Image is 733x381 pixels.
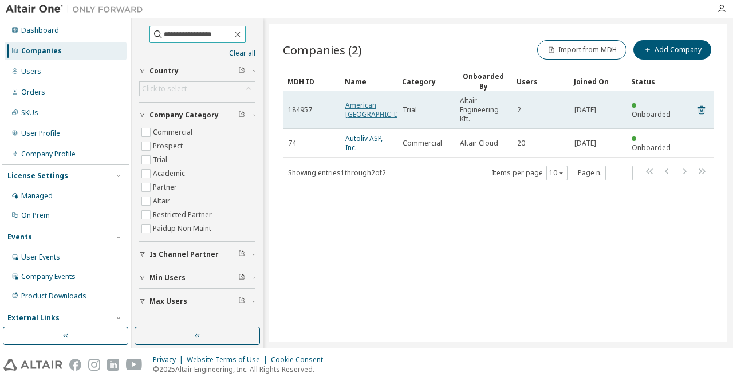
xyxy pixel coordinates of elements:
[460,139,498,148] span: Altair Cloud
[187,355,271,364] div: Website Terms of Use
[492,166,568,180] span: Items per page
[149,273,186,282] span: Min Users
[139,242,255,267] button: Is Channel Partner
[153,139,185,153] label: Prospect
[153,355,187,364] div: Privacy
[21,292,86,301] div: Product Downloads
[88,359,100,371] img: instagram.svg
[517,72,565,91] div: Users
[142,84,187,93] div: Click to select
[21,88,45,97] div: Orders
[7,313,60,323] div: External Links
[21,272,76,281] div: Company Events
[21,108,38,117] div: SKUs
[139,265,255,290] button: Min Users
[139,58,255,84] button: Country
[69,359,81,371] img: facebook.svg
[460,96,507,124] span: Altair Engineering Kft.
[288,105,312,115] span: 184957
[574,105,596,115] span: [DATE]
[345,133,383,152] a: Autoliv ASP, Inc.
[238,273,245,282] span: Clear filter
[149,111,219,120] span: Company Category
[153,153,170,167] label: Trial
[574,139,596,148] span: [DATE]
[149,66,179,76] span: Country
[3,359,62,371] img: altair_logo.svg
[517,105,521,115] span: 2
[21,129,60,138] div: User Profile
[402,72,450,91] div: Category
[21,46,62,56] div: Companies
[140,82,255,96] div: Click to select
[238,250,245,259] span: Clear filter
[238,297,245,306] span: Clear filter
[7,233,32,242] div: Events
[153,125,195,139] label: Commercial
[21,253,60,262] div: User Events
[574,72,622,91] div: Joined On
[578,166,633,180] span: Page n.
[149,297,187,306] span: Max Users
[459,72,507,91] div: Onboarded By
[153,194,172,208] label: Altair
[139,49,255,58] a: Clear all
[21,26,59,35] div: Dashboard
[149,250,219,259] span: Is Channel Partner
[153,364,330,374] p: © 2025 Altair Engineering, Inc. All Rights Reserved.
[153,167,187,180] label: Academic
[21,150,76,159] div: Company Profile
[107,359,119,371] img: linkedin.svg
[288,139,296,148] span: 74
[21,211,50,220] div: On Prem
[288,168,386,178] span: Showing entries 1 through 2 of 2
[21,67,41,76] div: Users
[153,222,214,235] label: Paidup Non Maint
[403,105,417,115] span: Trial
[345,72,393,91] div: Name
[126,359,143,371] img: youtube.svg
[403,139,442,148] span: Commercial
[549,168,565,178] button: 10
[153,180,179,194] label: Partner
[633,40,711,60] button: Add Company
[632,109,671,119] span: Onboarded
[139,103,255,128] button: Company Category
[537,40,626,60] button: Import from MDH
[238,66,245,76] span: Clear filter
[283,42,362,58] span: Companies (2)
[139,289,255,314] button: Max Users
[153,208,214,222] label: Restricted Partner
[345,100,414,119] a: American [GEOGRAPHIC_DATA]
[287,72,336,91] div: MDH ID
[21,191,53,201] div: Managed
[631,72,679,91] div: Status
[632,143,671,152] span: Onboarded
[271,355,330,364] div: Cookie Consent
[238,111,245,120] span: Clear filter
[517,139,525,148] span: 20
[6,3,149,15] img: Altair One
[7,171,68,180] div: License Settings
